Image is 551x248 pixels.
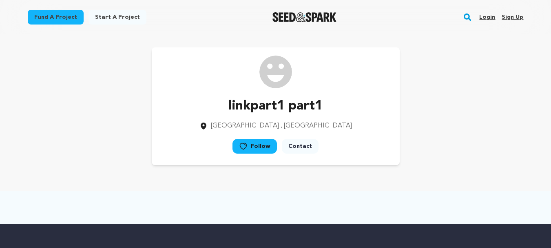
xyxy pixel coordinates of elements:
[282,139,319,154] a: Contact
[479,11,495,24] a: Login
[502,11,523,24] a: Sign up
[89,10,146,25] a: Start a project
[272,12,336,22] img: Seed&Spark Logo Dark Mode
[272,12,336,22] a: Seed&Spark Homepage
[28,10,84,25] a: Fund a project
[232,139,277,154] a: Follow
[211,123,279,129] span: [GEOGRAPHIC_DATA]
[199,96,352,116] p: linkpart1 part1
[281,123,352,129] span: , [GEOGRAPHIC_DATA]
[259,56,292,88] img: /img/default-images/user/medium/user.png image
